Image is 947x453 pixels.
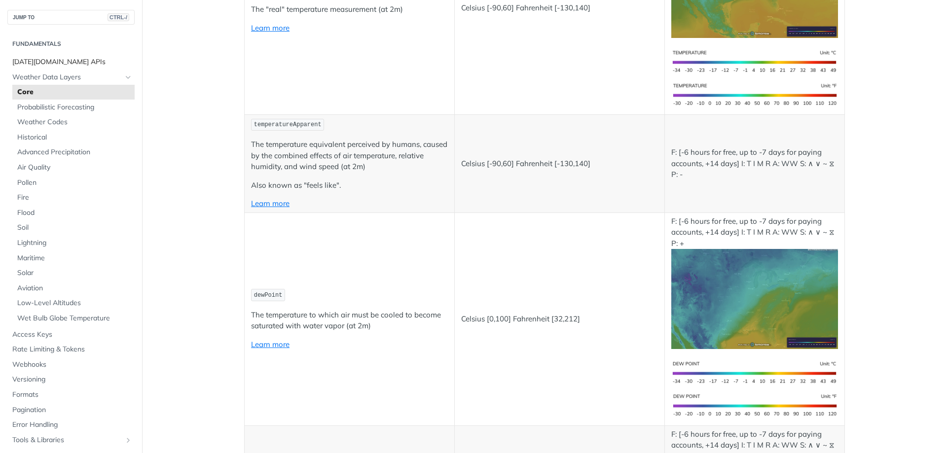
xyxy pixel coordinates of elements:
a: Aviation [12,281,135,296]
span: Error Handling [12,420,132,430]
a: Pagination [7,403,135,418]
span: Access Keys [12,330,132,340]
a: Maritime [12,251,135,266]
span: Probabilistic Forecasting [17,103,132,112]
a: Historical [12,130,135,145]
span: [DATE][DOMAIN_NAME] APIs [12,57,132,67]
span: Weather Codes [17,117,132,127]
span: Core [17,87,132,97]
a: Learn more [251,23,290,33]
a: Air Quality [12,160,135,175]
span: Expand image [671,294,838,303]
span: Aviation [17,283,132,293]
span: Versioning [12,375,132,384]
span: Low-Level Altitudes [17,298,132,308]
button: Hide subpages for Weather Data Layers [124,73,132,81]
span: CTRL-/ [108,13,129,21]
a: Weather Data LayersHide subpages for Weather Data Layers [7,70,135,85]
a: Soil [12,220,135,235]
a: Tools & LibrariesShow subpages for Tools & Libraries [7,433,135,448]
span: Pagination [12,405,132,415]
a: Learn more [251,340,290,349]
span: Expand image [671,400,838,410]
span: Expand image [671,56,838,66]
a: Webhooks [7,357,135,372]
a: Weather Codes [12,115,135,130]
a: Rate Limiting & Tokens [7,342,135,357]
span: Fire [17,193,132,203]
span: Soil [17,223,132,233]
p: The temperature to which air must be cooled to become saturated with water vapor (at 2m) [251,310,448,332]
span: Lightning [17,238,132,248]
button: JUMP TOCTRL-/ [7,10,135,25]
a: Advanced Precipitation [12,145,135,160]
span: Expand image [671,367,838,377]
a: Low-Level Altitudes [12,296,135,311]
a: Wet Bulb Globe Temperature [12,311,135,326]
span: Pollen [17,178,132,188]
span: Air Quality [17,163,132,173]
p: Celsius [0,100] Fahrenheit [32,212] [461,314,658,325]
p: Celsius [-90,60] Fahrenheit [-130,140] [461,2,658,14]
a: [DATE][DOMAIN_NAME] APIs [7,55,135,70]
p: F: [-6 hours for free, up to -7 days for paying accounts, +14 days] I: T I M R A: WW S: ∧ ∨ ~ ⧖ P: - [671,147,838,180]
p: Also known as "feels like". [251,180,448,191]
span: Formats [12,390,132,400]
span: Weather Data Layers [12,72,122,82]
span: Rate Limiting & Tokens [12,345,132,354]
span: Expand image [671,89,838,99]
span: Maritime [17,253,132,263]
p: The "real" temperature measurement (at 2m) [251,4,448,15]
a: Probabilistic Forecasting [12,100,135,115]
a: Pollen [12,175,135,190]
a: Lightning [12,236,135,250]
span: dewPoint [254,292,283,299]
span: Historical [17,133,132,142]
p: F: [-6 hours for free, up to -7 days for paying accounts, +14 days] I: T I M R A: WW S: ∧ ∨ ~ ⧖ P: + [671,216,838,349]
a: Core [12,85,135,100]
span: temperatureApparent [254,121,322,128]
button: Show subpages for Tools & Libraries [124,436,132,444]
span: Webhooks [12,360,132,370]
span: Solar [17,268,132,278]
a: Versioning [7,372,135,387]
a: Error Handling [7,418,135,432]
p: The temperature equivalent perceived by humans, caused by the combined effects of air temperature... [251,139,448,173]
a: Fire [12,190,135,205]
a: Access Keys [7,327,135,342]
span: Flood [17,208,132,218]
a: Flood [12,206,135,220]
span: Advanced Precipitation [17,147,132,157]
span: Wet Bulb Globe Temperature [17,314,132,323]
span: Tools & Libraries [12,435,122,445]
a: Learn more [251,199,290,208]
a: Solar [12,266,135,280]
p: Celsius [-90,60] Fahrenheit [-130,140] [461,158,658,170]
h2: Fundamentals [7,39,135,48]
a: Formats [7,387,135,402]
